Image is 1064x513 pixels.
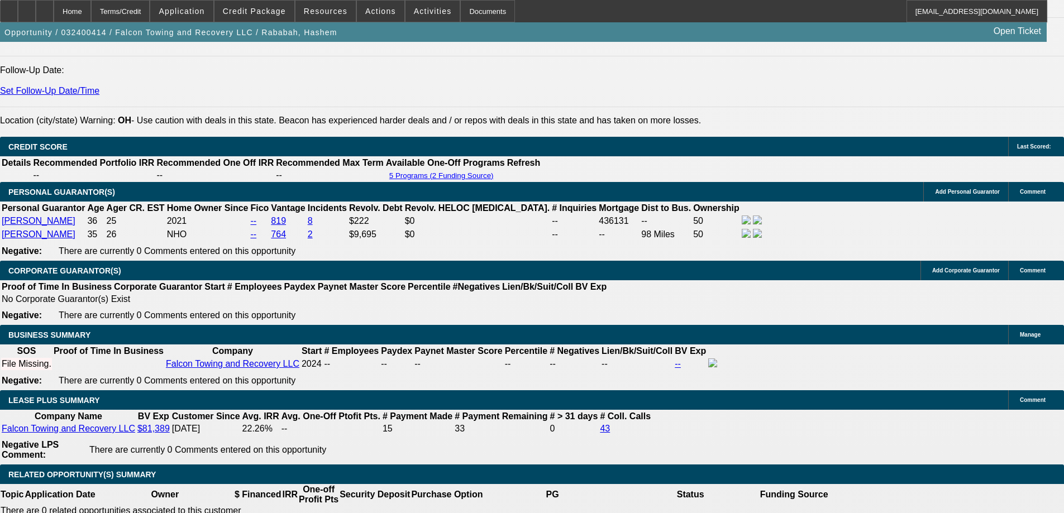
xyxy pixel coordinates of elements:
[742,215,751,224] img: facebook-icon.png
[223,7,286,16] span: Credit Package
[383,411,452,421] b: # Payment Made
[166,359,299,368] a: Falcon Towing and Recovery LLC
[281,484,298,505] th: IRR
[106,215,165,227] td: 25
[138,411,169,421] b: BV Exp
[339,484,411,505] th: Security Deposit
[2,246,42,256] b: Negative:
[2,229,75,239] a: [PERSON_NAME]
[380,358,413,370] td: --
[227,282,282,291] b: # Employees
[8,470,156,479] span: RELATED OPPORTUNITY(S) SUMMARY
[693,203,739,213] b: Ownership
[600,424,610,433] a: 43
[53,346,164,357] th: Proof of Time In Business
[167,216,187,226] span: 2021
[8,142,68,151] span: CREDIT SCORE
[575,282,607,291] b: BV Exp
[324,346,379,356] b: # Employees
[386,171,497,180] button: 5 Programs (2 Funding Source)
[455,411,547,421] b: # Payment Remaining
[298,484,339,505] th: One-off Profit Pts
[2,376,42,385] b: Negative:
[693,228,740,241] td: 50
[601,358,673,370] td: --
[284,282,316,291] b: Paydex
[622,484,760,505] th: Status
[598,228,640,241] td: --
[8,266,121,275] span: CORPORATE GUARANTOR(S)
[349,228,403,241] td: $9,695
[242,423,280,434] td: 22.26%
[59,246,295,256] span: There are currently 0 Comments entered on this opportunity
[349,215,403,227] td: $222
[2,440,59,459] b: Negative LPS Comment:
[1017,143,1051,150] span: Last Scored:
[96,484,234,505] th: Owner
[550,423,599,434] td: 0
[935,189,1000,195] span: Add Personal Guarantor
[59,310,295,320] span: There are currently 0 Comments entered on this opportunity
[414,346,502,356] b: Paynet Master Score
[1020,189,1046,195] span: Comment
[1,294,612,305] td: No Corporate Guarantor(s) Exist
[505,346,547,356] b: Percentile
[156,157,274,169] th: Recommended One Off IRR
[4,28,337,37] span: Opportunity / 032400414 / Falcon Towing and Recovery LLC / Rababah, Hashem
[234,484,282,505] th: $ Financed
[8,330,90,339] span: BUSINESS SUMMARY
[171,423,241,434] td: [DATE]
[301,358,322,370] td: 2024
[302,346,322,356] b: Start
[89,445,326,454] span: There are currently 0 Comments entered on this opportunity
[411,484,483,505] th: Purchase Option
[675,359,681,368] a: --
[551,215,597,227] td: --
[2,310,42,320] b: Negative:
[2,359,51,369] div: File Missing.
[32,170,155,181] td: --
[708,358,717,367] img: facebook-icon.png
[8,188,115,196] span: PERSONAL GUARANTOR(S)
[404,228,551,241] td: $0
[87,228,104,241] td: 35
[404,215,551,227] td: $0
[137,424,170,433] a: $81,389
[308,203,347,213] b: Incidents
[760,484,829,505] th: Funding Source
[385,157,505,169] th: Available One-Off Programs
[641,215,691,227] td: --
[550,411,598,421] b: # > 31 days
[271,216,286,226] a: 819
[2,203,85,213] b: Personal Guarantor
[483,484,621,505] th: PG
[551,228,597,241] td: --
[1,281,112,293] th: Proof of Time In Business
[87,203,104,213] b: Age
[1,346,52,357] th: SOS
[324,359,330,368] span: --
[242,411,279,421] b: Avg. IRR
[454,423,548,434] td: 33
[1020,397,1046,403] span: Comment
[295,1,356,22] button: Resources
[281,411,380,421] b: Avg. One-Off Ptofit Pts.
[382,423,453,434] td: 15
[114,282,202,291] b: Corporate Guarantor
[453,282,500,291] b: #Negatives
[167,203,249,213] b: Home Owner Since
[318,282,405,291] b: Paynet Master Score
[1020,267,1046,274] span: Comment
[989,22,1046,41] a: Open Ticket
[550,346,599,356] b: # Negatives
[204,282,225,291] b: Start
[156,170,274,181] td: --
[308,216,313,226] a: 8
[598,215,640,227] td: 436131
[552,203,597,213] b: # Inquiries
[365,7,396,16] span: Actions
[675,346,706,356] b: BV Exp
[106,228,165,241] td: 26
[118,116,701,125] label: - Use caution with deals in this state. Beacon has experienced harder deals and / or repos with d...
[641,228,691,241] td: 98 Miles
